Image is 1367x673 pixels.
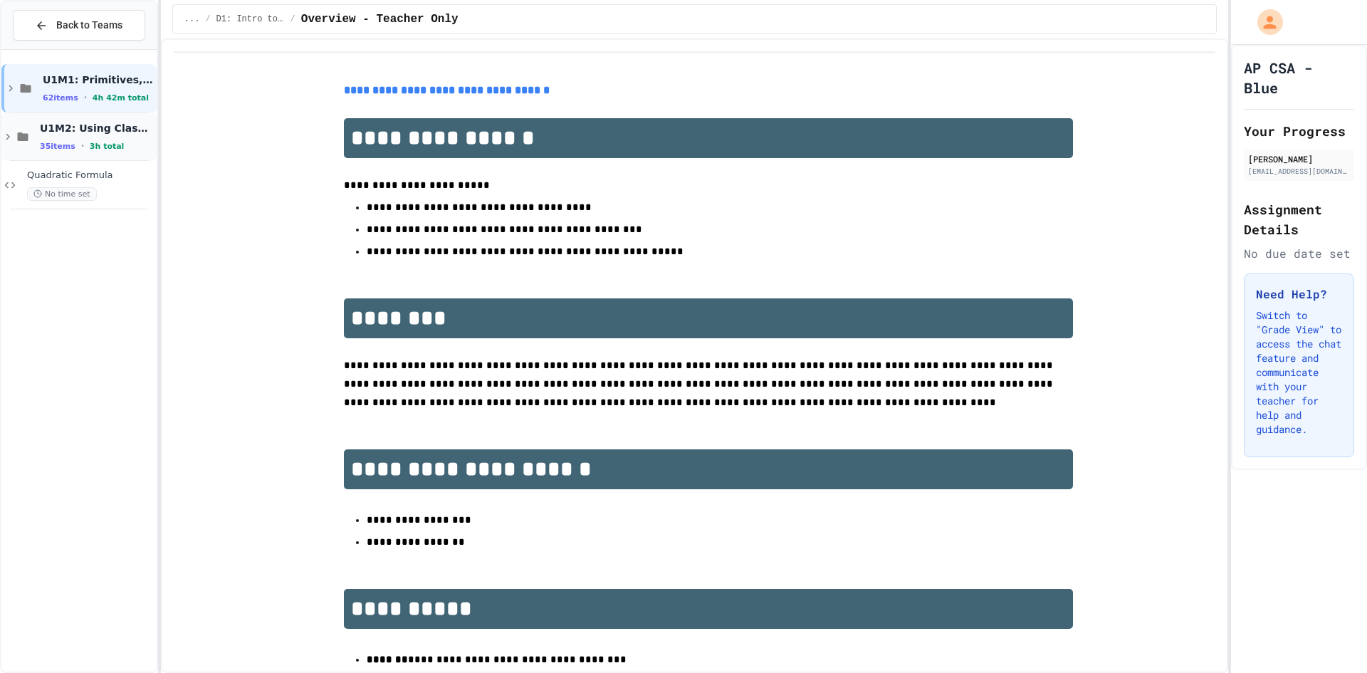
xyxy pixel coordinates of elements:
span: D1: Intro to APCSA [216,14,285,25]
button: Back to Teams [13,10,145,41]
span: Overview - Teacher Only [301,11,459,28]
div: My Account [1242,6,1287,38]
span: 3h total [90,142,125,151]
h1: AP CSA - Blue [1244,58,1354,98]
span: No time set [27,187,97,201]
div: No due date set [1244,245,1354,262]
p: Switch to "Grade View" to access the chat feature and communicate with your teacher for help and ... [1256,308,1342,437]
span: Quadratic Formula [27,169,154,182]
span: • [84,92,87,103]
span: 4h 42m total [93,93,149,103]
span: 35 items [40,142,75,151]
span: 62 items [43,93,78,103]
span: Back to Teams [56,18,122,33]
h3: Need Help? [1256,286,1342,303]
span: U1M1: Primitives, Variables, Basic I/O [43,73,154,86]
span: • [81,140,84,152]
span: ... [184,14,200,25]
span: / [290,14,295,25]
span: / [205,14,210,25]
span: U1M2: Using Classes and Objects [40,122,154,135]
h2: Your Progress [1244,121,1354,141]
h2: Assignment Details [1244,199,1354,239]
div: [PERSON_NAME] [1248,152,1350,165]
div: [EMAIL_ADDRESS][DOMAIN_NAME] [1248,166,1350,177]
